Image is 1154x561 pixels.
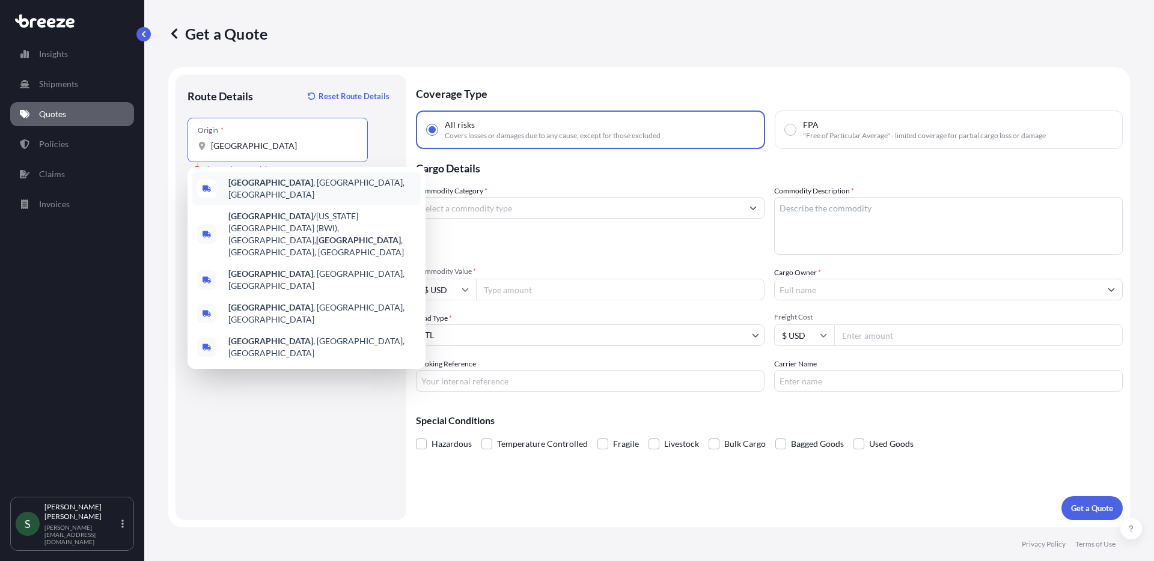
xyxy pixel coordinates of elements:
label: Booking Reference [416,358,476,370]
span: Temperature Controlled [497,435,588,453]
span: Fragile [613,435,639,453]
span: Used Goods [869,435,914,453]
p: Insights [39,48,68,60]
span: , [GEOGRAPHIC_DATA], [GEOGRAPHIC_DATA] [228,335,416,359]
b: [GEOGRAPHIC_DATA] [228,336,313,346]
label: Carrier Name [774,358,817,370]
p: Special Conditions [416,416,1123,425]
b: [GEOGRAPHIC_DATA] [316,235,401,245]
b: [GEOGRAPHIC_DATA] [228,177,313,187]
p: Policies [39,138,69,150]
b: [GEOGRAPHIC_DATA] [228,268,313,279]
p: Coverage Type [416,74,1123,111]
p: Shipments [39,78,78,90]
p: Route Details [188,89,253,103]
p: Quotes [39,108,66,120]
div: Origin [198,126,224,135]
b: [GEOGRAPHIC_DATA] [228,211,313,221]
label: Commodity Description [774,185,854,197]
input: Type amount [476,279,765,300]
p: Get a Quote [1071,502,1113,514]
span: FPA [803,119,819,131]
div: Show suggestions [188,167,426,369]
input: Full name [775,279,1101,300]
div: Please select an origin [194,163,271,175]
p: Reset Route Details [319,90,389,102]
p: [PERSON_NAME][EMAIL_ADDRESS][DOMAIN_NAME] [44,524,119,545]
span: Bulk Cargo [724,435,766,453]
span: Freight Cost [774,312,1123,322]
input: Enter amount [834,324,1123,346]
label: Commodity Category [416,185,487,197]
span: "Free of Particular Average" - limited coverage for partial cargo loss or damage [803,131,1046,141]
input: Your internal reference [416,370,765,392]
span: /[US_STATE][GEOGRAPHIC_DATA] (BWI), [GEOGRAPHIC_DATA], , [GEOGRAPHIC_DATA], [GEOGRAPHIC_DATA] [228,210,416,258]
p: Invoices [39,198,70,210]
span: Livestock [664,435,699,453]
p: Privacy Policy [1022,539,1066,549]
p: [PERSON_NAME] [PERSON_NAME] [44,502,119,521]
button: Show suggestions [1101,279,1122,300]
b: [GEOGRAPHIC_DATA] [228,302,313,312]
button: Show suggestions [742,197,764,219]
span: All risks [445,119,475,131]
p: Claims [39,168,65,180]
span: , [GEOGRAPHIC_DATA], [GEOGRAPHIC_DATA] [228,177,416,201]
p: Cargo Details [416,149,1123,185]
span: Commodity Value [416,267,765,276]
span: Covers losses or damages due to any cause, except for those excluded [445,131,661,141]
input: Origin [211,140,353,152]
p: Get a Quote [168,24,267,43]
span: LTL [421,329,434,341]
p: Terms of Use [1075,539,1116,549]
span: , [GEOGRAPHIC_DATA], [GEOGRAPHIC_DATA] [228,268,416,292]
span: Bagged Goods [791,435,844,453]
span: Hazardous [432,435,472,453]
span: Load Type [416,312,452,324]
label: Cargo Owner [774,267,821,279]
span: S [25,518,31,530]
input: Select a commodity type [417,197,742,219]
input: Enter name [774,370,1123,392]
span: , [GEOGRAPHIC_DATA], [GEOGRAPHIC_DATA] [228,302,416,326]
